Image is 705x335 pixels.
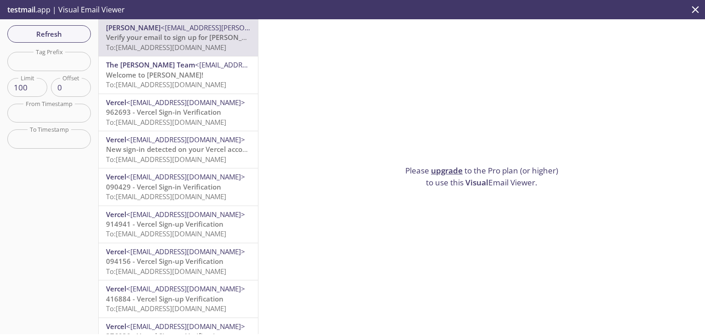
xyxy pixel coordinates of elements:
[106,117,226,127] span: To: [EMAIL_ADDRESS][DOMAIN_NAME]
[106,33,266,42] span: Verify your email to sign up for [PERSON_NAME].
[431,165,463,176] a: upgrade
[106,98,126,107] span: Vercel
[99,131,258,168] div: Vercel<[EMAIL_ADDRESS][DOMAIN_NAME]>New sign-in detected on your Vercel accountTo:[EMAIL_ADDRESS]...
[106,304,226,313] span: To: [EMAIL_ADDRESS][DOMAIN_NAME]
[106,60,195,69] span: The [PERSON_NAME] Team
[126,135,245,144] span: <[EMAIL_ADDRESS][DOMAIN_NAME]>
[99,94,258,131] div: Vercel<[EMAIL_ADDRESS][DOMAIN_NAME]>962693 - Vercel Sign-in VerificationTo:[EMAIL_ADDRESS][DOMAIN...
[106,80,226,89] span: To: [EMAIL_ADDRESS][DOMAIN_NAME]
[106,182,221,191] span: 090429 - Vercel Sign-in Verification
[106,257,224,266] span: 094156 - Vercel Sign-up Verification
[465,177,488,188] span: Visual
[106,43,226,52] span: To: [EMAIL_ADDRESS][DOMAIN_NAME]
[106,145,254,154] span: New sign-in detected on your Vercel account
[126,322,245,331] span: <[EMAIL_ADDRESS][DOMAIN_NAME]>
[106,229,226,238] span: To: [EMAIL_ADDRESS][DOMAIN_NAME]
[106,155,226,164] span: To: [EMAIL_ADDRESS][DOMAIN_NAME]
[106,247,126,256] span: Vercel
[106,107,221,117] span: 962693 - Vercel Sign-in Verification
[106,70,203,79] span: Welcome to [PERSON_NAME]!
[106,322,126,331] span: Vercel
[106,135,126,144] span: Vercel
[106,23,161,32] span: [PERSON_NAME]
[99,168,258,205] div: Vercel<[EMAIL_ADDRESS][DOMAIN_NAME]>090429 - Vercel Sign-in VerificationTo:[EMAIL_ADDRESS][DOMAIN...
[106,192,226,201] span: To: [EMAIL_ADDRESS][DOMAIN_NAME]
[126,210,245,219] span: <[EMAIL_ADDRESS][DOMAIN_NAME]>
[99,206,258,243] div: Vercel<[EMAIL_ADDRESS][DOMAIN_NAME]>914941 - Vercel Sign-up VerificationTo:[EMAIL_ADDRESS][DOMAIN...
[99,56,258,93] div: The [PERSON_NAME] Team<[EMAIL_ADDRESS][PERSON_NAME]>Welcome to [PERSON_NAME]!To:[EMAIL_ADDRESS][D...
[106,294,224,303] span: 416884 - Vercel Sign-up Verification
[99,280,258,317] div: Vercel<[EMAIL_ADDRESS][DOMAIN_NAME]>416884 - Vercel Sign-up VerificationTo:[EMAIL_ADDRESS][DOMAIN...
[106,284,126,293] span: Vercel
[126,284,245,293] span: <[EMAIL_ADDRESS][DOMAIN_NAME]>
[161,23,278,32] span: <[EMAIL_ADDRESS][PERSON_NAME]>
[15,28,84,40] span: Refresh
[7,5,35,15] span: testmail
[106,172,126,181] span: Vercel
[126,172,245,181] span: <[EMAIL_ADDRESS][DOMAIN_NAME]>
[195,60,313,69] span: <[EMAIL_ADDRESS][PERSON_NAME]>
[99,243,258,280] div: Vercel<[EMAIL_ADDRESS][DOMAIN_NAME]>094156 - Vercel Sign-up VerificationTo:[EMAIL_ADDRESS][DOMAIN...
[126,247,245,256] span: <[EMAIL_ADDRESS][DOMAIN_NAME]>
[126,98,245,107] span: <[EMAIL_ADDRESS][DOMAIN_NAME]>
[106,210,126,219] span: Vercel
[7,25,91,43] button: Refresh
[99,19,258,56] div: [PERSON_NAME]<[EMAIL_ADDRESS][PERSON_NAME]>Verify your email to sign up for [PERSON_NAME].To:[EMA...
[402,165,562,188] p: Please to the Pro plan (or higher) to use this Email Viewer.
[106,219,224,229] span: 914941 - Vercel Sign-up Verification
[106,267,226,276] span: To: [EMAIL_ADDRESS][DOMAIN_NAME]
